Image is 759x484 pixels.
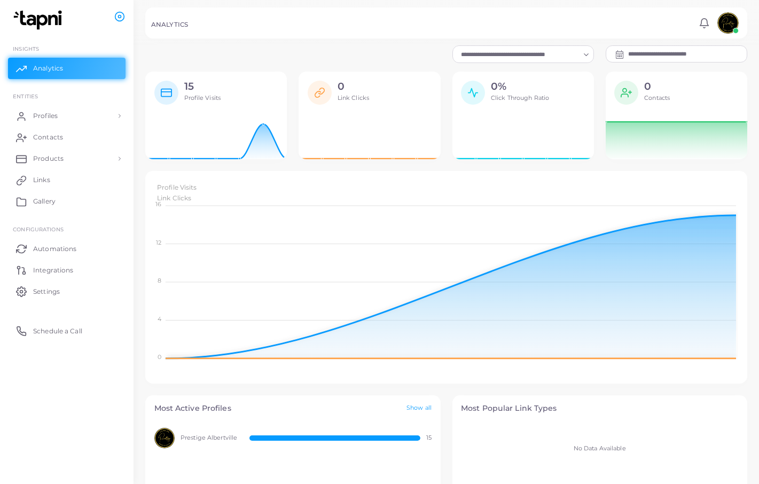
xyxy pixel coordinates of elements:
a: Profiles [8,105,126,127]
h5: ANALYTICS [151,21,188,28]
tspan: 16 [155,201,161,208]
a: Analytics [8,58,126,79]
tspan: 0 [157,354,161,361]
a: Links [8,169,126,191]
span: ENTITIES [13,93,38,99]
span: Gallery [33,197,56,206]
a: Integrations [8,259,126,280]
img: avatar [717,12,739,34]
h4: Most Popular Link Types [461,404,739,413]
span: Profile Visits [157,183,197,191]
a: Products [8,148,126,169]
h2: 0 [644,81,670,93]
h2: 15 [184,81,221,93]
a: avatar [714,12,741,34]
span: 15 [426,434,432,442]
span: Contacts [644,94,670,102]
h2: 0 [338,81,369,93]
a: Settings [8,280,126,302]
span: Products [33,154,64,163]
span: Analytics [33,64,63,73]
a: Gallery [8,191,126,212]
a: Show all [406,404,432,413]
span: INSIGHTS [13,45,39,52]
span: Profile Visits [184,94,221,102]
a: Automations [8,238,126,259]
a: Schedule a Call [8,320,126,341]
h4: Most Active Profiles [154,404,231,413]
span: Profiles [33,111,58,121]
span: Link Clicks [157,194,191,202]
span: Automations [33,244,76,254]
img: logo [10,10,69,30]
span: Prestige Albertville [181,434,238,442]
img: avatar [154,428,175,449]
span: Integrations [33,266,73,275]
span: Contacts [33,132,63,142]
a: Contacts [8,127,126,148]
tspan: 4 [157,315,161,323]
span: Links [33,175,50,185]
span: Schedule a Call [33,326,82,336]
h2: 0% [491,81,549,93]
span: Link Clicks [338,94,369,102]
div: No Data Available [461,422,739,475]
input: Search for option [457,49,580,60]
tspan: 8 [157,277,161,285]
div: Search for option [452,45,594,63]
span: Click Through Ratio [491,94,549,102]
span: Settings [33,287,60,296]
tspan: 12 [155,239,161,246]
span: Configurations [13,226,64,232]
